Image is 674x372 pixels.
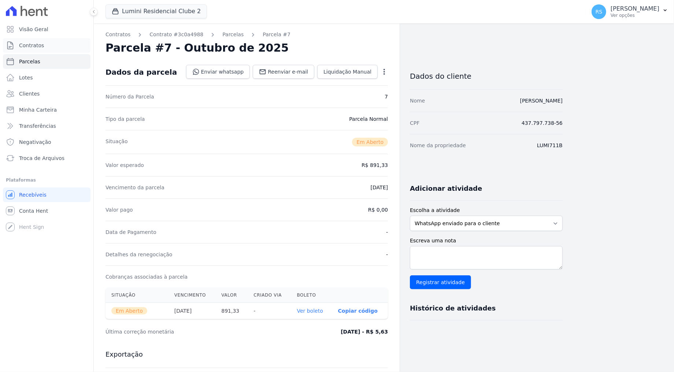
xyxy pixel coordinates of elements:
th: Boleto [291,288,332,303]
th: Valor [215,288,248,303]
span: Lotes [19,74,33,81]
a: Parcelas [222,31,244,38]
th: Criado via [248,288,291,303]
span: Visão Geral [19,26,48,33]
a: Liquidação Manual [317,65,378,79]
dt: Data de Pagamento [105,228,156,236]
div: Dados da parcela [105,68,177,77]
a: Minha Carteira [3,103,90,117]
span: Liquidação Manual [323,68,371,75]
a: Negativação [3,135,90,149]
h3: Histórico de atividades [410,304,496,313]
h3: Adicionar atividade [410,184,482,193]
th: 891,33 [215,303,248,319]
label: Escolha a atividade [410,207,563,214]
dt: Número da Parcela [105,93,154,100]
a: Conta Hent [3,204,90,218]
th: [DATE] [168,303,216,319]
p: [PERSON_NAME] [611,5,659,12]
input: Registrar atividade [410,275,471,289]
span: Parcelas [19,58,40,65]
dt: Vencimento da parcela [105,184,164,191]
dt: Situação [105,138,128,146]
a: Contratos [105,31,130,38]
a: Visão Geral [3,22,90,37]
a: Enviar whatsapp [186,65,250,79]
dd: R$ 891,33 [362,161,388,169]
span: Minha Carteira [19,106,57,114]
dt: Cobranças associadas à parcela [105,273,188,280]
dt: Valor esperado [105,161,144,169]
span: Reenviar e-mail [268,68,308,75]
a: Parcela #7 [263,31,290,38]
a: Contratos [3,38,90,53]
span: Em Aberto [352,138,388,146]
a: Lotes [3,70,90,85]
a: Ver boleto [297,308,323,314]
dd: 7 [385,93,388,100]
span: Recebíveis [19,191,47,198]
span: Em Aberto [111,307,147,315]
a: Transferências [3,119,90,133]
th: - [248,303,291,319]
th: Situação [105,288,168,303]
dd: 437.797.738-56 [522,119,563,127]
h3: Dados do cliente [410,72,563,81]
a: Recebíveis [3,187,90,202]
span: Clientes [19,90,40,97]
nav: Breadcrumb [105,31,388,38]
a: Clientes [3,86,90,101]
dt: Nome [410,97,425,104]
a: Parcelas [3,54,90,69]
span: Transferências [19,122,56,130]
dt: CPF [410,119,419,127]
dt: Última correção monetária [105,328,273,335]
dt: Tipo da parcela [105,115,145,123]
dt: Valor pago [105,206,133,213]
th: Vencimento [168,288,216,303]
a: Troca de Arquivos [3,151,90,165]
h3: Exportação [105,350,388,359]
a: Contrato #3c0a4988 [149,31,203,38]
span: Troca de Arquivos [19,155,64,162]
button: RS [PERSON_NAME] Ver opções [586,1,674,22]
label: Escreva uma nota [410,237,563,245]
button: Copiar código [338,308,378,314]
span: Conta Hent [19,207,48,215]
div: Plataformas [6,176,88,185]
h2: Parcela #7 - Outubro de 2025 [105,41,289,55]
span: RS [596,9,603,14]
span: Negativação [19,138,51,146]
dd: [DATE] - R$ 5,63 [341,328,388,335]
dd: [DATE] [371,184,388,191]
dd: - [386,251,388,258]
dd: Parcela Normal [349,115,388,123]
dd: - [386,228,388,236]
p: Ver opções [611,12,659,18]
dd: R$ 0,00 [368,206,388,213]
span: Contratos [19,42,44,49]
dt: Detalhes da renegociação [105,251,173,258]
a: [PERSON_NAME] [520,98,563,104]
button: Lumini Residencial Clube 2 [105,4,207,18]
dd: LUMI711B [537,142,563,149]
dt: Nome da propriedade [410,142,466,149]
a: Reenviar e-mail [253,65,314,79]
